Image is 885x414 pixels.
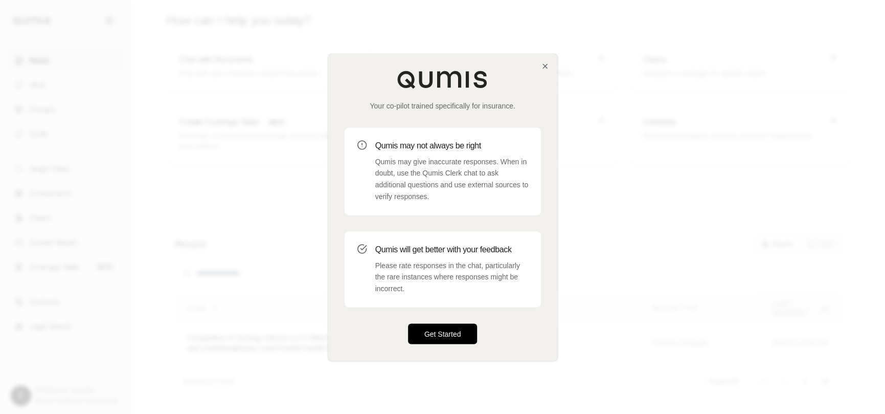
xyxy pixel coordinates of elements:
p: Please rate responses in the chat, particularly the rare instances where responses might be incor... [375,260,529,295]
h3: Qumis will get better with your feedback [375,244,529,256]
button: Get Started [408,323,478,344]
p: Your co-pilot trained specifically for insurance. [345,101,541,111]
img: Qumis Logo [397,70,489,89]
p: Qumis may give inaccurate responses. When in doubt, use the Qumis Clerk chat to ask additional qu... [375,156,529,203]
h3: Qumis may not always be right [375,140,529,152]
